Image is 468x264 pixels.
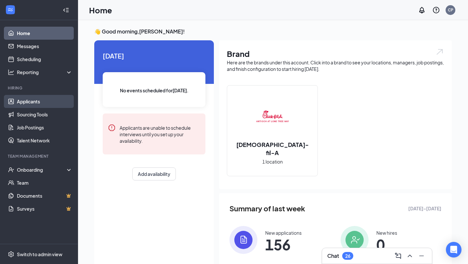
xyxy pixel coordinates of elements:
[17,27,72,40] a: Home
[103,51,205,61] span: [DATE]
[265,239,302,250] span: 156
[418,252,425,260] svg: Minimize
[8,251,14,257] svg: Settings
[406,252,414,260] svg: ChevronUp
[408,205,441,212] span: [DATE] - [DATE]
[229,226,257,254] img: icon
[120,124,200,144] div: Applicants are unable to schedule interviews until you set up your availability.
[416,251,427,261] button: Minimize
[265,230,302,236] div: New applications
[120,87,188,94] span: No events scheduled for [DATE] .
[418,6,426,14] svg: Notifications
[94,28,452,35] h3: 👋 Good morning, [PERSON_NAME] !
[17,95,72,108] a: Applicants
[227,48,444,59] h1: Brand
[17,53,72,66] a: Scheduling
[446,242,461,257] div: Open Intercom Messenger
[393,251,403,261] button: ComposeMessage
[17,108,72,121] a: Sourcing Tools
[327,252,339,259] h3: Chat
[432,6,440,14] svg: QuestionInfo
[17,40,72,53] a: Messages
[17,134,72,147] a: Talent Network
[345,253,350,259] div: 26
[227,140,318,157] h2: [DEMOGRAPHIC_DATA]-fil-A
[7,7,14,13] svg: WorkstreamLogo
[252,96,293,138] img: Chick-fil-A
[341,226,369,254] img: icon
[405,251,415,261] button: ChevronUp
[8,166,14,173] svg: UserCheck
[17,202,72,215] a: SurveysCrown
[8,69,14,75] svg: Analysis
[63,7,69,13] svg: Collapse
[448,7,453,13] div: CP
[89,5,112,16] h1: Home
[108,124,116,132] svg: Error
[227,59,444,72] div: Here are the brands under this account. Click into a brand to see your locations, managers, job p...
[17,69,73,75] div: Reporting
[8,85,71,91] div: Hiring
[435,48,444,56] img: open.6027fd2a22e1237b5b06.svg
[394,252,402,260] svg: ComposeMessage
[262,158,283,165] span: 1 location
[17,121,72,134] a: Job Postings
[376,230,397,236] div: New hires
[17,251,62,257] div: Switch to admin view
[132,167,176,180] button: Add availability
[229,203,305,214] span: Summary of last week
[17,166,67,173] div: Onboarding
[376,239,397,250] span: 0
[17,176,72,189] a: Team
[8,153,71,159] div: Team Management
[17,189,72,202] a: DocumentsCrown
